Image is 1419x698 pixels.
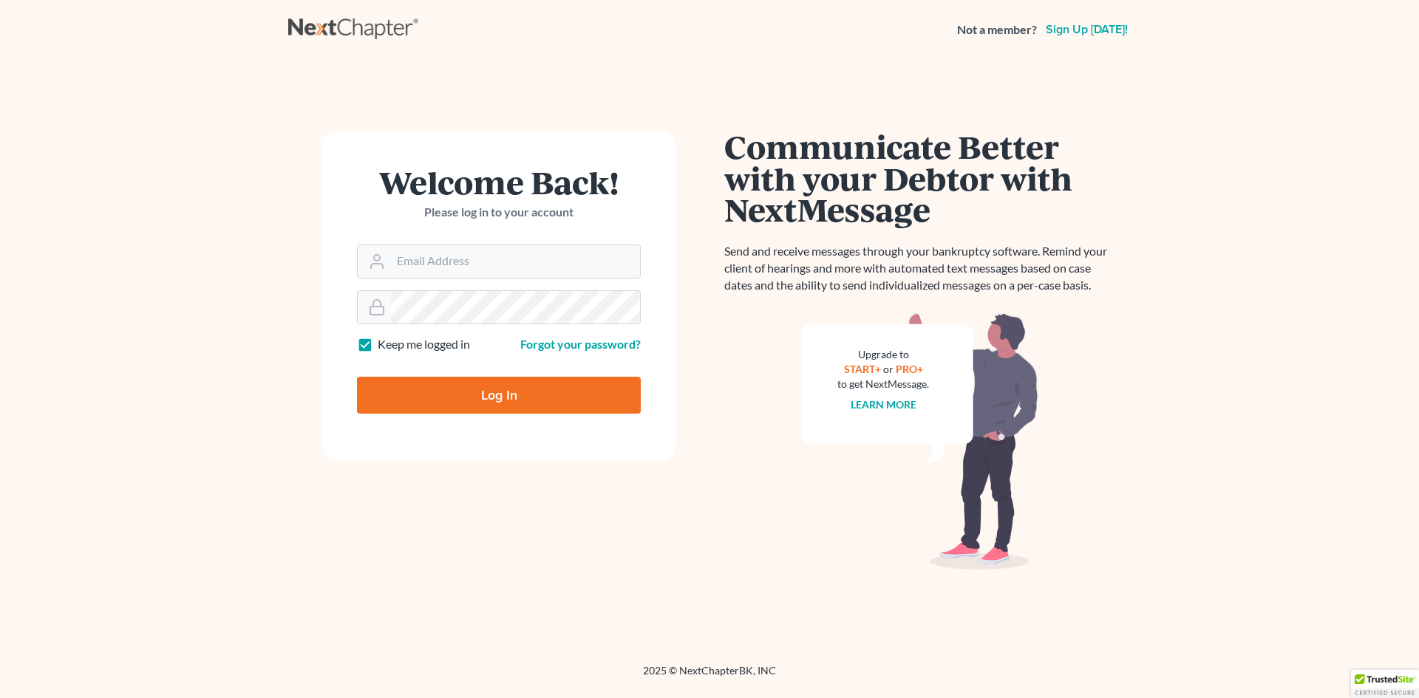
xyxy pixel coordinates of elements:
[391,245,640,278] input: Email Address
[1043,24,1131,35] a: Sign up [DATE]!
[520,337,641,351] a: Forgot your password?
[357,377,641,414] input: Log In
[724,243,1116,294] p: Send and receive messages through your bankruptcy software. Remind your client of hearings and mo...
[896,363,923,375] a: PRO+
[802,312,1038,570] img: nextmessage_bg-59042aed3d76b12b5cd301f8e5b87938c9018125f34e5fa2b7a6b67550977c72.svg
[851,398,916,411] a: Learn more
[1351,670,1419,698] div: TrustedSite Certified
[837,377,929,391] div: to get NextMessage.
[357,166,641,198] h1: Welcome Back!
[378,336,470,353] label: Keep me logged in
[837,347,929,362] div: Upgrade to
[724,131,1116,225] h1: Communicate Better with your Debtor with NextMessage
[357,204,641,221] p: Please log in to your account
[844,363,881,375] a: START+
[883,363,894,375] span: or
[957,21,1037,38] strong: Not a member?
[288,663,1131,690] div: 2025 © NextChapterBK, INC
